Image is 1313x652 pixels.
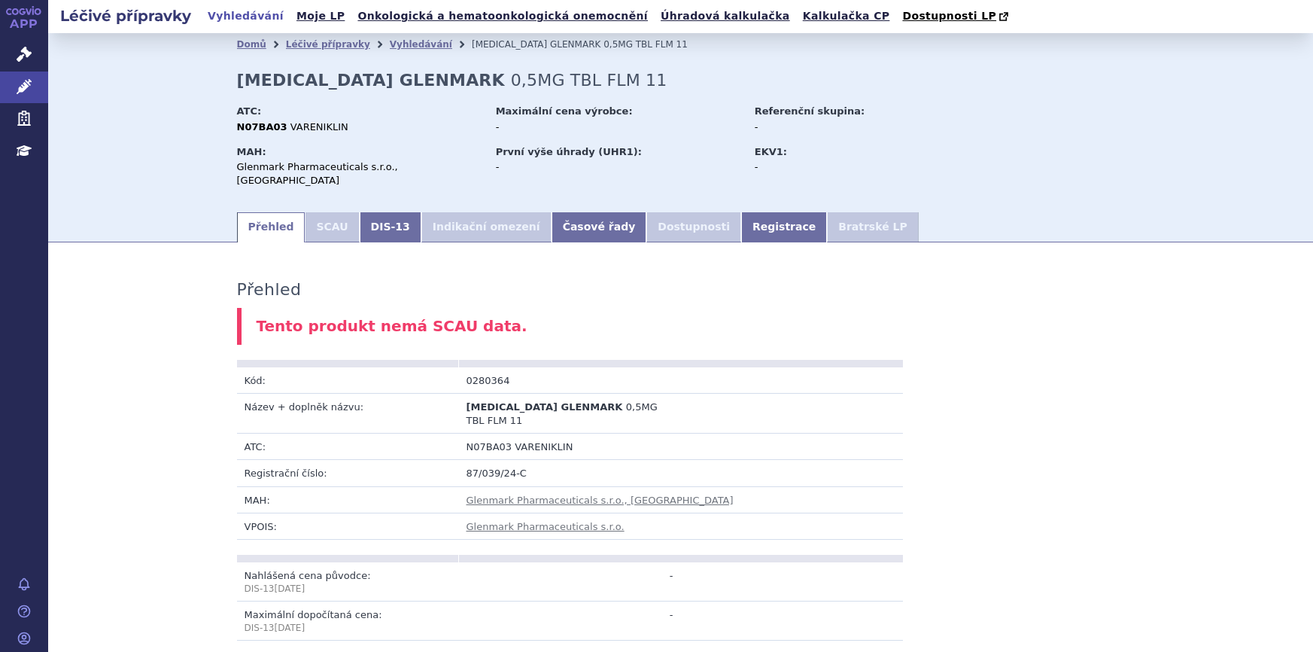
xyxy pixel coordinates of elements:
[496,105,633,117] strong: Maximální cena výrobce:
[360,212,421,242] a: DIS-13
[798,6,895,26] a: Kalkulačka CP
[755,120,924,134] div: -
[511,71,667,90] span: 0,5MG TBL FLM 11
[237,308,1125,345] div: Tento produkt nemá SCAU data.
[467,401,623,413] span: [MEDICAL_DATA] GLENMARK
[898,6,1016,27] a: Dostupnosti LP
[459,460,903,486] td: 87/039/24-C
[290,121,348,133] span: VARENIKLIN
[496,160,740,174] div: -
[755,146,787,157] strong: EKV1:
[353,6,652,26] a: Onkologická a hematoonkologická onemocnění
[496,120,740,134] div: -
[459,367,681,394] td: 0280364
[459,602,681,641] td: -
[237,212,305,242] a: Přehled
[237,105,262,117] strong: ATC:
[390,39,452,50] a: Vyhledávání
[603,39,688,50] span: 0,5MG TBL FLM 11
[237,367,459,394] td: Kód:
[203,6,288,26] a: Vyhledávání
[237,146,266,157] strong: MAH:
[237,39,266,50] a: Domů
[245,622,451,635] p: DIS-13
[237,71,505,90] strong: [MEDICAL_DATA] GLENMARK
[237,513,459,539] td: VPOIS:
[292,6,349,26] a: Moje LP
[755,105,865,117] strong: Referenční skupina:
[48,5,203,26] h2: Léčivé přípravky
[237,486,459,513] td: MAH:
[237,562,459,602] td: Nahlášená cena původce:
[237,280,302,300] h3: Přehled
[459,562,681,602] td: -
[237,434,459,460] td: ATC:
[275,623,305,633] span: [DATE]
[237,602,459,641] td: Maximální dopočítaná cena:
[472,39,600,50] span: [MEDICAL_DATA] GLENMARK
[515,441,573,452] span: VARENIKLIN
[552,212,647,242] a: Časové řady
[496,146,642,157] strong: První výše úhrady (UHR1):
[237,121,287,133] strong: N07BA03
[237,393,459,433] td: Název + doplněk názvu:
[237,460,459,486] td: Registrační číslo:
[741,212,827,242] a: Registrace
[755,160,924,174] div: -
[286,39,370,50] a: Léčivé přípravky
[467,521,625,532] a: Glenmark Pharmaceuticals s.r.o.
[467,495,734,506] a: Glenmark Pharmaceuticals s.r.o., [GEOGRAPHIC_DATA]
[467,441,512,452] span: N07BA03
[656,6,795,26] a: Úhradová kalkulačka
[245,583,451,596] p: DIS-13
[902,10,996,22] span: Dostupnosti LP
[275,583,305,594] span: [DATE]
[237,160,482,187] div: Glenmark Pharmaceuticals s.r.o., [GEOGRAPHIC_DATA]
